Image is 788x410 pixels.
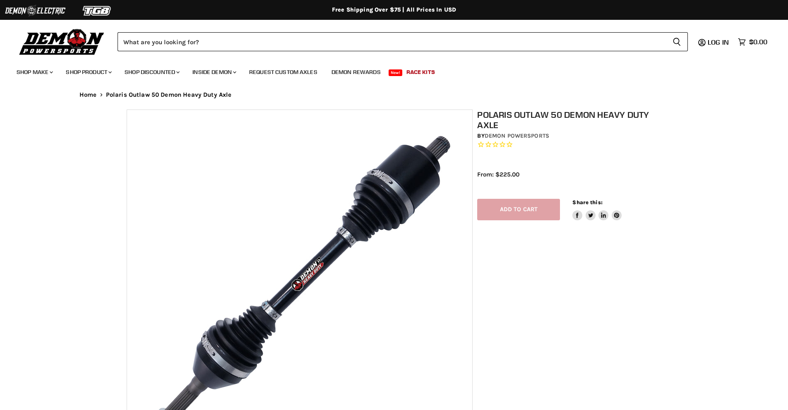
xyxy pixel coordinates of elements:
[389,69,403,76] span: New!
[477,110,666,130] h1: Polaris Outlaw 50 Demon Heavy Duty Axle
[118,32,688,51] form: Product
[749,38,767,46] span: $0.00
[572,199,622,221] aside: Share this:
[63,91,725,98] nav: Breadcrumbs
[63,6,725,14] div: Free Shipping Over $75 | All Prices In USD
[666,32,688,51] button: Search
[60,64,117,81] a: Shop Product
[477,131,666,141] div: by
[106,91,232,98] span: Polaris Outlaw 50 Demon Heavy Duty Axle
[186,64,241,81] a: Inside Demon
[79,91,97,98] a: Home
[572,199,602,205] span: Share this:
[708,38,729,46] span: Log in
[477,141,666,149] span: Rated 0.0 out of 5 stars 0 reviews
[400,64,441,81] a: Race Kits
[10,64,58,81] a: Shop Make
[243,64,324,81] a: Request Custom Axles
[118,64,185,81] a: Shop Discounted
[477,171,519,178] span: From: $225.00
[10,60,765,81] ul: Main menu
[4,3,66,19] img: Demon Electric Logo 2
[66,3,128,19] img: TGB Logo 2
[485,132,549,139] a: Demon Powersports
[17,27,107,56] img: Demon Powersports
[704,38,734,46] a: Log in
[734,36,771,48] a: $0.00
[325,64,387,81] a: Demon Rewards
[118,32,666,51] input: Search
